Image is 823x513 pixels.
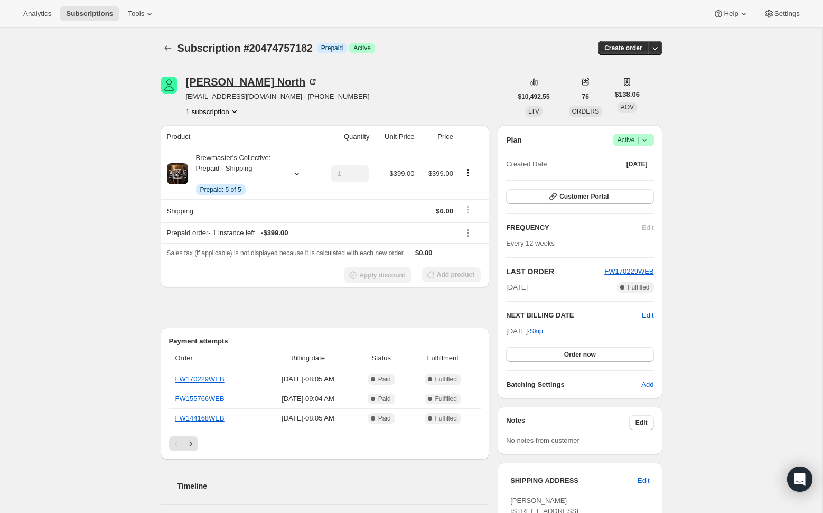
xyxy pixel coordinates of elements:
span: Fulfillment [411,353,474,363]
span: Every 12 weeks [506,239,555,247]
span: $138.06 [615,89,640,100]
span: Settings [774,10,800,18]
button: Product actions [186,106,240,117]
span: Billing date [265,353,351,363]
span: Fulfilled [435,375,457,384]
h2: FREQUENCY [506,222,642,233]
span: - $399.00 [261,228,288,238]
button: Subscriptions [60,6,119,21]
button: Edit [629,415,654,430]
button: Edit [642,310,653,321]
span: Edit [638,475,649,486]
button: Help [707,6,755,21]
button: [DATE] [620,157,654,172]
span: AOV [621,104,634,111]
h2: Timeline [177,481,490,491]
span: LTV [528,108,539,115]
button: $10,492.55 [512,89,556,104]
th: Quantity [317,125,373,148]
span: No notes from customer [506,436,579,444]
a: FW144168WEB [175,414,225,422]
button: Create order [598,41,648,55]
span: Prepaid [321,44,343,52]
span: Fulfilled [628,283,649,292]
span: Fulfilled [435,414,457,423]
span: $0.00 [436,207,453,215]
th: Unit Price [372,125,417,148]
button: Skip [523,323,549,340]
th: Product [161,125,317,148]
th: Price [417,125,456,148]
span: Bradley North [161,77,177,94]
span: Paid [378,414,391,423]
th: Shipping [161,199,317,222]
span: 76 [582,92,589,101]
div: Prepaid order - 1 instance left [167,228,453,238]
h2: Payment attempts [169,336,481,347]
img: product img [167,163,188,184]
div: [PERSON_NAME] North [186,77,319,87]
span: Prepaid: 5 of 5 [200,185,241,194]
button: Next [183,436,198,451]
div: Brewmaster's Collective: Prepaid - Shipping [188,153,283,195]
span: Help [724,10,738,18]
span: [DATE] [626,160,648,169]
div: Open Intercom Messenger [787,467,812,492]
a: FW170229WEB [175,375,225,383]
button: FW170229WEB [604,266,653,277]
button: Tools [121,6,161,21]
span: [DATE] [506,282,528,293]
span: Paid [378,375,391,384]
span: [DATE] · 09:04 AM [265,394,351,404]
span: Fulfilled [435,395,457,403]
h2: NEXT BILLING DATE [506,310,642,321]
button: Add [635,376,660,393]
button: Subscriptions [161,41,175,55]
a: FW155766WEB [175,395,225,403]
span: Active [353,44,371,52]
button: Order now [506,347,653,362]
span: Customer Portal [559,192,609,201]
span: Status [358,353,405,363]
span: Analytics [23,10,51,18]
h2: Plan [506,135,522,145]
span: Add [641,379,653,390]
nav: Pagination [169,436,481,451]
span: Subscription #20474757182 [177,42,313,54]
span: Create order [604,44,642,52]
a: FW170229WEB [604,267,653,275]
span: [DATE] · 08:05 AM [265,413,351,424]
span: $399.00 [389,170,414,178]
h2: LAST ORDER [506,266,604,277]
span: Sales tax (if applicable) is not displayed because it is calculated with each new order. [167,249,405,257]
span: $399.00 [428,170,453,178]
button: Settings [757,6,806,21]
span: $0.00 [415,249,433,257]
span: Active [618,135,650,145]
span: [EMAIL_ADDRESS][DOMAIN_NAME] · [PHONE_NUMBER] [186,91,370,102]
button: Shipping actions [460,204,476,216]
span: Created Date [506,159,547,170]
button: Edit [631,472,656,489]
span: $10,492.55 [518,92,550,101]
span: Edit [635,418,648,427]
span: | [637,136,639,144]
h6: Batching Settings [506,379,641,390]
button: Analytics [17,6,58,21]
span: [DATE] · [506,327,543,335]
span: Order now [564,350,596,359]
button: Customer Portal [506,189,653,204]
button: 76 [576,89,595,104]
th: Order [169,347,262,370]
span: ORDERS [572,108,599,115]
span: Tools [128,10,144,18]
span: Skip [530,326,543,337]
span: Subscriptions [66,10,113,18]
span: [DATE] · 08:05 AM [265,374,351,385]
h3: SHIPPING ADDRESS [510,475,638,486]
h3: Notes [506,415,629,430]
button: Product actions [460,167,476,179]
span: Paid [378,395,391,403]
